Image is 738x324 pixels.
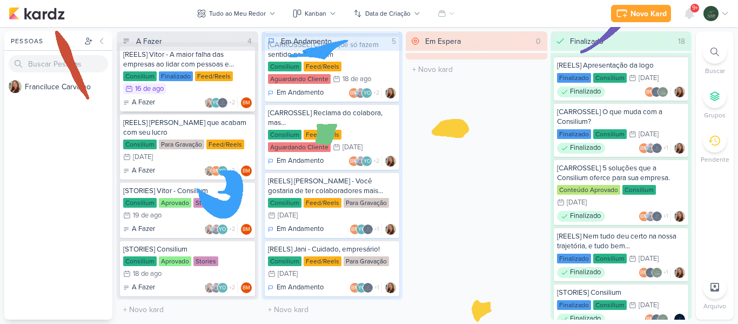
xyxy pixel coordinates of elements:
[343,76,371,83] div: 18 de ago
[662,144,668,153] span: +1
[557,163,686,183] div: [CARROSSEL] 5 soluções que a Consilium oferce para sua empresa.
[268,224,324,235] div: Em Andamento
[211,166,222,176] div: Beth Monteiro
[193,198,218,208] div: Stories
[135,85,164,92] div: 16 de ago
[228,225,235,234] span: +2
[119,302,256,318] input: + Novo kard
[123,198,157,208] div: Consilium
[195,71,233,81] div: Feed/Reels
[640,146,648,151] p: BM
[219,169,226,174] p: YO
[228,98,235,107] span: +2
[268,88,324,98] div: Em Andamento
[652,143,662,154] img: Jani Policarpo
[385,88,396,98] div: Responsável: Franciluce Carvalho
[348,88,359,98] div: Beth Monteiro
[674,267,685,278] div: Responsável: Franciluce Carvalho
[268,282,324,293] div: Em Andamento
[692,4,698,12] span: 9+
[593,254,627,263] div: Consilium
[557,87,605,97] div: Finalizado
[348,156,359,167] div: Beth Monteiro
[268,198,301,208] div: Consilium
[268,74,331,84] div: Aguardando Cliente
[159,71,193,81] div: Finalizado
[674,211,685,222] img: Franciluce Carvalho
[593,73,627,83] div: Consilium
[241,97,252,108] div: Beth Monteiro
[212,101,219,106] p: YO
[9,55,108,72] input: Buscar Pessoas
[651,87,662,97] img: Jani Policarpo
[385,156,396,167] div: Responsável: Franciluce Carvalho
[640,270,648,276] p: BM
[241,224,252,235] div: Responsável: Beth Monteiro
[570,211,601,222] p: Finalizado
[408,62,545,77] input: + Novo kard
[211,224,222,235] img: Guilherme Savio
[645,87,671,97] div: Colaboradores: Beth Monteiro, Jani Policarpo, DP & RH Análise Consultiva
[652,267,662,278] img: DP & RH Análise Consultiva
[674,36,689,47] div: 18
[241,282,252,293] div: Beth Monteiro
[123,50,252,69] div: [REELS] Vitor - A maior falha das empresas ao lidar com pessoas e finanças.
[557,185,620,195] div: Conteúdo Aprovado
[304,130,341,140] div: Feed/Reels
[385,224,396,235] img: Franciluce Carvalho
[373,225,379,234] span: +1
[593,300,627,310] div: Consilium
[264,302,401,318] input: + Novo kard
[132,282,155,293] p: A Fazer
[639,143,671,154] div: Colaboradores: Beth Monteiro, Guilherme Savio, Jani Policarpo, DP & RH Análise Consultiva
[674,267,685,278] img: Franciluce Carvalho
[348,88,382,98] div: Colaboradores: Beth Monteiro, Guilherme Savio, Yasmin Oliveira, Jani Policarpo, DP & RH Análise C...
[217,282,228,293] div: Yasmin Oliveira
[557,73,591,83] div: Finalizado
[557,254,591,263] div: Finalizado
[133,212,162,219] div: 19 de ago
[639,302,659,309] div: [DATE]
[268,142,331,152] div: Aguardando Cliente
[278,212,298,219] div: [DATE]
[132,224,155,235] p: A Fazer
[557,129,591,139] div: Finalizado
[645,87,655,97] div: Beth Monteiro
[646,90,654,95] p: BM
[385,282,396,293] div: Responsável: Franciluce Carvalho
[268,244,397,254] div: [REELS] Jani - Cuidado, empresário!
[701,155,729,164] p: Pendente
[343,144,363,151] div: [DATE]
[674,143,685,154] img: Franciluce Carvalho
[532,36,545,47] div: 0
[241,166,252,176] div: Responsável: Beth Monteiro
[705,66,725,76] p: Buscar
[662,212,668,221] span: +1
[356,282,367,293] div: Yasmin Oliveira
[268,176,397,196] div: [REELS] Vitor - Você gostaria de ter colaboradores mais responsáveis?
[674,87,685,97] div: Responsável: Franciluce Carvalho
[350,282,360,293] div: Beth Monteiro
[350,224,382,235] div: Colaboradores: Beth Monteiro, Yasmin Oliveira, Jani Policarpo, DP & RH Análise Consultiva
[344,198,389,208] div: Para Gravação
[351,227,359,233] p: BM
[204,282,238,293] div: Colaboradores: Franciluce Carvalho, Guilherme Savio, Yasmin Oliveira, Jani Policarpo, DP & RH Aná...
[674,211,685,222] div: Responsável: Franciluce Carvalho
[646,317,654,322] p: BM
[350,282,382,293] div: Colaboradores: Beth Monteiro, Yasmin Oliveira, Jani Policarpo, DP & RH Análise Consultiva
[243,169,250,174] p: BM
[159,256,191,266] div: Aprovado
[206,140,244,149] div: Feed/Reels
[385,88,396,98] img: Franciluce Carvalho
[123,282,155,293] div: A Fazer
[204,97,238,108] div: Colaboradores: Franciluce Carvalho, Yasmin Oliveira, Jani Policarpo, DP & RH Análise Consultiva, ...
[557,107,686,127] div: [CARROSSEL] O que muda com a Consilium?
[348,156,382,167] div: Colaboradores: Beth Monteiro, Guilherme Savio, Yasmin Oliveira, Jani Policarpo, DP & RH Análise C...
[385,156,396,167] img: Franciluce Carvalho
[658,87,668,97] img: DP & RH Análise Consultiva
[385,282,396,293] img: Franciluce Carvalho
[372,89,379,97] span: +2
[645,211,656,222] img: Guilherme Savio
[217,97,228,108] img: Jani Policarpo
[123,186,252,196] div: [STORIES] Vitor - Consilium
